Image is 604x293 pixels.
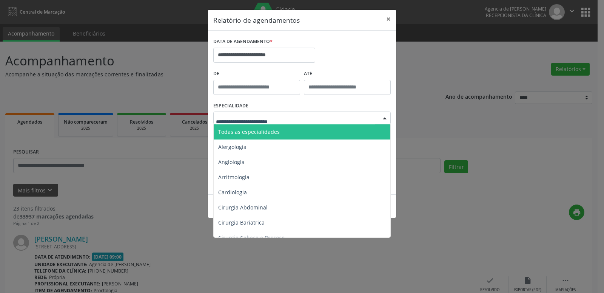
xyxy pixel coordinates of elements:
[213,36,273,48] label: DATA DE AGENDAMENTO
[218,174,250,181] span: Arritmologia
[218,204,268,211] span: Cirurgia Abdominal
[218,158,245,166] span: Angiologia
[213,100,248,112] label: ESPECIALIDADE
[381,10,396,28] button: Close
[218,143,247,150] span: Alergologia
[218,128,280,135] span: Todas as especialidades
[218,219,265,226] span: Cirurgia Bariatrica
[213,68,300,80] label: De
[213,15,300,25] h5: Relatório de agendamentos
[304,68,391,80] label: ATÉ
[218,189,247,196] span: Cardiologia
[218,234,285,241] span: Cirurgia Cabeça e Pescoço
